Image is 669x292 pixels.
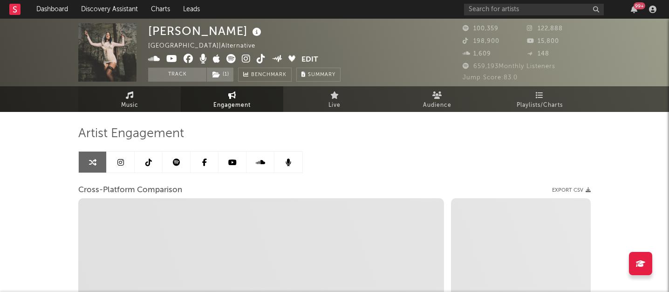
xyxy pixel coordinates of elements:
[238,68,292,82] a: Benchmark
[527,26,563,32] span: 122,888
[78,86,181,112] a: Music
[206,68,234,82] span: ( 1 )
[386,86,488,112] a: Audience
[78,185,182,196] span: Cross-Platform Comparison
[463,26,498,32] span: 100,359
[121,100,138,111] span: Music
[148,23,264,39] div: [PERSON_NAME]
[213,100,251,111] span: Engagement
[148,41,266,52] div: [GEOGRAPHIC_DATA] | Alternative
[463,38,499,44] span: 198,900
[423,100,451,111] span: Audience
[527,51,549,57] span: 148
[631,6,637,13] button: 99+
[78,128,184,139] span: Artist Engagement
[296,68,341,82] button: Summary
[148,68,206,82] button: Track
[207,68,233,82] button: (1)
[308,72,335,77] span: Summary
[517,100,563,111] span: Playlists/Charts
[552,188,591,193] button: Export CSV
[464,4,604,15] input: Search for artists
[181,86,283,112] a: Engagement
[301,54,318,66] button: Edit
[634,2,645,9] div: 99 +
[283,86,386,112] a: Live
[463,75,518,81] span: Jump Score: 83.0
[463,51,491,57] span: 1,609
[527,38,559,44] span: 15,800
[488,86,591,112] a: Playlists/Charts
[463,63,555,70] span: 659,193 Monthly Listeners
[328,100,341,111] span: Live
[251,70,287,81] span: Benchmark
